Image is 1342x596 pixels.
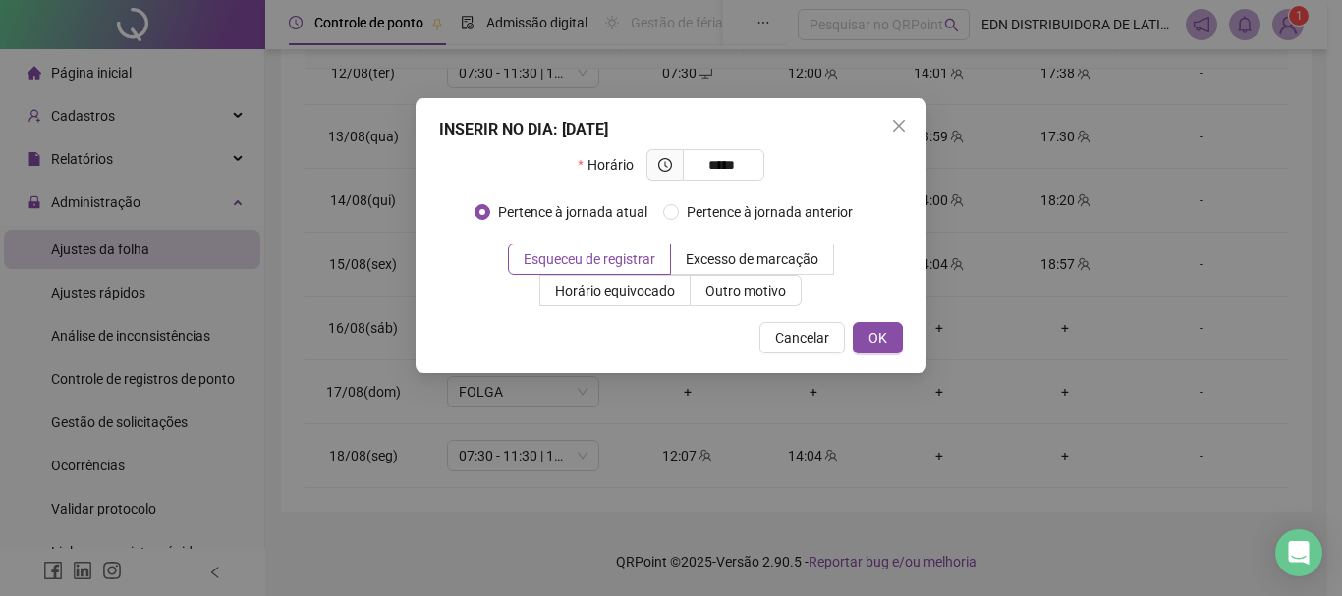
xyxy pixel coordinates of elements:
[891,118,907,134] span: close
[853,322,903,353] button: OK
[686,251,818,267] span: Excesso de marcação
[524,251,655,267] span: Esqueceu de registrar
[1275,529,1322,576] div: Open Intercom Messenger
[759,322,845,353] button: Cancelar
[868,327,887,349] span: OK
[555,283,675,298] span: Horário equivocado
[490,201,655,223] span: Pertence à jornada atual
[679,201,861,223] span: Pertence à jornada anterior
[658,158,672,172] span: clock-circle
[705,283,786,298] span: Outro motivo
[578,149,645,181] label: Horário
[775,327,829,349] span: Cancelar
[883,110,915,141] button: Close
[439,118,903,141] div: INSERIR NO DIA : [DATE]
